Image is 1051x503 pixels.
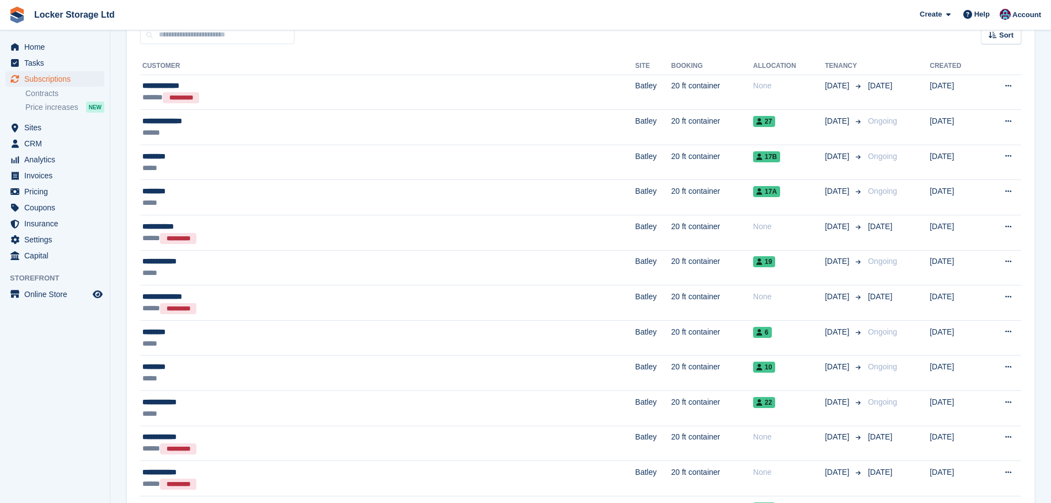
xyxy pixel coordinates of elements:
a: menu [6,287,104,302]
a: menu [6,248,104,263]
td: [DATE] [930,215,983,251]
span: Storefront [10,273,110,284]
span: Price increases [25,102,78,113]
span: [DATE] [825,431,851,443]
td: 20 ft container [671,285,754,321]
span: Tasks [24,55,90,71]
a: Locker Storage Ltd [30,6,119,24]
a: menu [6,184,104,199]
td: Batley [635,461,671,496]
td: Batley [635,250,671,285]
a: menu [6,39,104,55]
td: Batley [635,75,671,110]
span: Ongoing [868,398,897,406]
div: None [753,291,825,303]
td: 20 ft container [671,75,754,110]
td: Batley [635,426,671,461]
span: 17b [753,151,780,162]
span: Ongoing [868,187,897,195]
span: [DATE] [825,115,851,127]
span: 22 [753,397,775,408]
span: Ongoing [868,257,897,266]
span: [DATE] [868,292,892,301]
img: stora-icon-8386f47178a22dfd0bd8f6a31ec36ba5ce8667c1dd55bd0f319d3a0aa187defe.svg [9,7,25,23]
td: [DATE] [930,426,983,461]
div: None [753,80,825,92]
span: Settings [24,232,90,247]
span: Ongoing [868,152,897,161]
a: Contracts [25,88,104,99]
td: [DATE] [930,356,983,391]
span: Create [920,9,942,20]
td: 20 ft container [671,180,754,215]
td: [DATE] [930,320,983,356]
th: Allocation [753,57,825,75]
td: [DATE] [930,110,983,145]
td: 20 ft container [671,356,754,391]
span: CRM [24,136,90,151]
a: menu [6,120,104,135]
span: Ongoing [868,362,897,371]
td: Batley [635,320,671,356]
td: Batley [635,145,671,180]
td: Batley [635,391,671,426]
span: [DATE] [868,468,892,476]
th: Customer [140,57,635,75]
td: 20 ft container [671,461,754,496]
a: menu [6,232,104,247]
td: Batley [635,215,671,251]
span: 6 [753,327,772,338]
td: Batley [635,180,671,215]
td: 20 ft container [671,426,754,461]
span: [DATE] [825,361,851,373]
td: Batley [635,356,671,391]
a: menu [6,152,104,167]
a: Preview store [91,288,104,301]
span: Subscriptions [24,71,90,87]
td: [DATE] [930,250,983,285]
td: [DATE] [930,391,983,426]
span: Help [974,9,990,20]
span: Home [24,39,90,55]
div: None [753,431,825,443]
span: [DATE] [825,256,851,267]
th: Site [635,57,671,75]
span: [DATE] [868,432,892,441]
a: menu [6,216,104,231]
td: [DATE] [930,145,983,180]
div: None [753,467,825,478]
span: [DATE] [825,326,851,338]
span: [DATE] [825,396,851,408]
a: menu [6,136,104,151]
span: Insurance [24,216,90,231]
span: 19 [753,256,775,267]
span: [DATE] [825,291,851,303]
span: Ongoing [868,327,897,336]
span: 10 [753,362,775,373]
span: 17a [753,186,780,197]
span: Analytics [24,152,90,167]
td: Batley [635,110,671,145]
td: Batley [635,285,671,321]
td: 20 ft container [671,250,754,285]
a: menu [6,55,104,71]
span: Account [1012,9,1041,20]
div: NEW [86,102,104,113]
span: Pricing [24,184,90,199]
span: 27 [753,116,775,127]
td: [DATE] [930,461,983,496]
td: 20 ft container [671,215,754,251]
span: Online Store [24,287,90,302]
span: Sort [999,30,1013,41]
span: Coupons [24,200,90,215]
td: 20 ft container [671,110,754,145]
td: 20 ft container [671,391,754,426]
span: Ongoing [868,117,897,125]
span: [DATE] [825,186,851,197]
span: Sites [24,120,90,135]
span: [DATE] [825,467,851,478]
th: Booking [671,57,754,75]
td: 20 ft container [671,320,754,356]
a: menu [6,168,104,183]
td: [DATE] [930,75,983,110]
